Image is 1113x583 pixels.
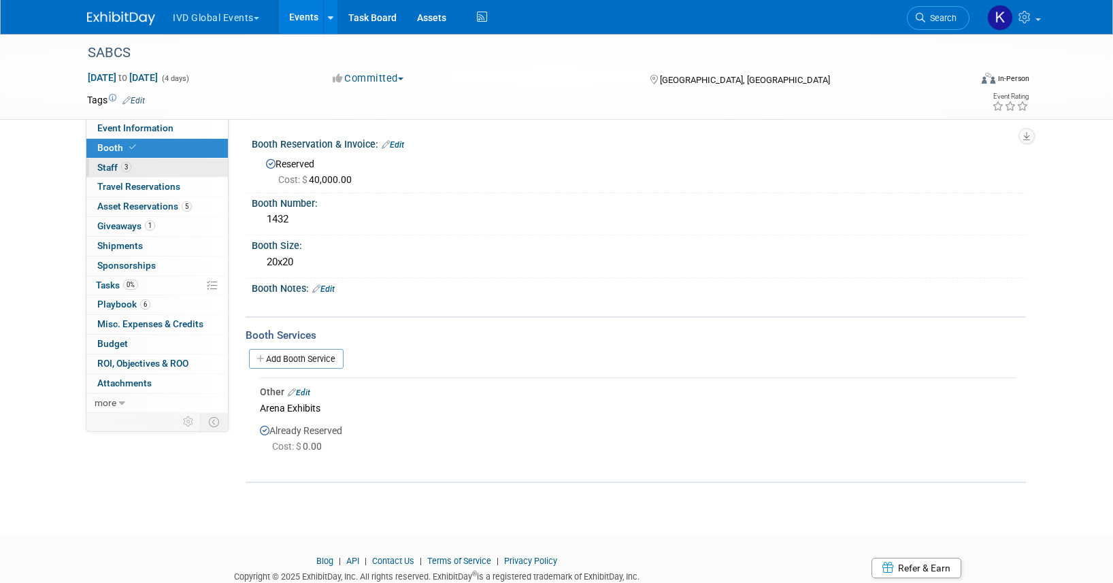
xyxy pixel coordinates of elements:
[86,119,228,138] a: Event Information
[86,276,228,295] a: Tasks0%
[249,349,344,369] a: Add Booth Service
[262,252,1016,273] div: 20x20
[87,93,145,107] td: Tags
[252,278,1026,296] div: Booth Notes:
[660,75,830,85] span: [GEOGRAPHIC_DATA], [GEOGRAPHIC_DATA]
[161,74,189,83] span: (4 days)
[907,6,969,30] a: Search
[97,338,128,349] span: Budget
[272,441,303,452] span: Cost: $
[97,142,139,153] span: Booth
[97,318,203,329] span: Misc. Expenses & Credits
[97,220,155,231] span: Giveaways
[87,71,159,84] span: [DATE] [DATE]
[987,5,1013,31] img: Keirsten Davis
[252,235,1026,252] div: Booth Size:
[252,193,1026,210] div: Booth Number:
[493,556,502,566] span: |
[262,154,1016,186] div: Reserved
[97,201,192,212] span: Asset Reservations
[472,570,477,578] sup: ®
[86,197,228,216] a: Asset Reservations5
[97,181,180,192] span: Travel Reservations
[122,96,145,105] a: Edit
[86,178,228,197] a: Travel Reservations
[97,162,131,173] span: Staff
[86,295,228,314] a: Playbook6
[182,201,192,212] span: 5
[335,556,344,566] span: |
[116,72,129,83] span: to
[260,399,1016,417] div: Arena Exhibits
[96,280,138,290] span: Tasks
[97,299,150,310] span: Playbook
[262,209,1016,230] div: 1432
[201,413,229,431] td: Toggle Event Tabs
[361,556,370,566] span: |
[316,556,333,566] a: Blog
[97,358,188,369] span: ROI, Objectives & ROO
[97,378,152,388] span: Attachments
[86,354,228,373] a: ROI, Objectives & ROO
[372,556,414,566] a: Contact Us
[97,260,156,271] span: Sponsorships
[278,174,357,185] span: 40,000.00
[87,12,155,25] img: ExhibitDay
[86,374,228,393] a: Attachments
[889,71,1029,91] div: Event Format
[123,280,138,290] span: 0%
[86,217,228,236] a: Giveaways1
[382,140,404,150] a: Edit
[97,122,173,133] span: Event Information
[997,73,1029,84] div: In-Person
[86,159,228,178] a: Staff3
[504,556,557,566] a: Privacy Policy
[86,256,228,276] a: Sponsorships
[416,556,425,566] span: |
[260,417,1016,465] div: Already Reserved
[982,73,995,84] img: Format-Inperson.png
[83,41,949,65] div: SABCS
[121,162,131,172] span: 3
[140,299,150,310] span: 6
[346,556,359,566] a: API
[97,240,143,251] span: Shipments
[288,388,310,397] a: Edit
[87,567,786,583] div: Copyright © 2025 ExhibitDay, Inc. All rights reserved. ExhibitDay is a registered trademark of Ex...
[95,397,116,408] span: more
[252,134,1026,152] div: Booth Reservation & Invoice:
[86,335,228,354] a: Budget
[992,93,1029,100] div: Event Rating
[328,71,409,86] button: Committed
[272,441,327,452] span: 0.00
[129,144,136,151] i: Booth reservation complete
[86,237,228,256] a: Shipments
[427,556,491,566] a: Terms of Service
[246,328,1026,343] div: Booth Services
[145,220,155,231] span: 1
[177,413,201,431] td: Personalize Event Tab Strip
[925,13,957,23] span: Search
[871,558,961,578] a: Refer & Earn
[312,284,335,294] a: Edit
[86,139,228,158] a: Booth
[86,394,228,413] a: more
[278,174,309,185] span: Cost: $
[260,385,1016,399] div: Other
[86,315,228,334] a: Misc. Expenses & Credits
